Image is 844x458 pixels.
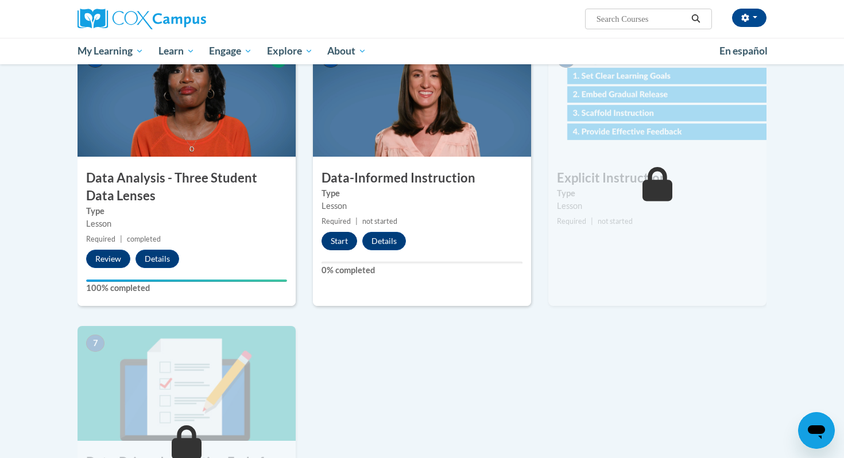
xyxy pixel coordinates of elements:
[86,282,287,294] label: 100% completed
[313,42,531,157] img: Course Image
[158,44,195,58] span: Learn
[260,38,320,64] a: Explore
[78,9,296,29] a: Cox Campus
[355,217,358,226] span: |
[557,200,758,212] div: Lesson
[86,335,104,352] span: 7
[322,187,522,200] label: Type
[362,232,406,250] button: Details
[322,264,522,277] label: 0% completed
[591,217,593,226] span: |
[687,12,704,26] button: Search
[557,187,758,200] label: Type
[267,44,313,58] span: Explore
[595,12,687,26] input: Search Courses
[86,218,287,230] div: Lesson
[78,326,296,441] img: Course Image
[320,38,374,64] a: About
[120,235,122,243] span: |
[557,217,586,226] span: Required
[322,217,351,226] span: Required
[60,38,784,64] div: Main menu
[86,235,115,243] span: Required
[86,280,287,282] div: Your progress
[78,169,296,205] h3: Data Analysis - Three Student Data Lenses
[86,250,130,268] button: Review
[202,38,260,64] a: Engage
[313,169,531,187] h3: Data-Informed Instruction
[719,45,768,57] span: En español
[732,9,766,27] button: Account Settings
[78,42,296,157] img: Course Image
[598,217,633,226] span: not started
[127,235,161,243] span: completed
[548,169,766,187] h3: Explicit Instruction
[322,232,357,250] button: Start
[209,44,252,58] span: Engage
[78,44,144,58] span: My Learning
[70,38,151,64] a: My Learning
[362,217,397,226] span: not started
[712,39,775,63] a: En español
[151,38,202,64] a: Learn
[135,250,179,268] button: Details
[78,9,206,29] img: Cox Campus
[548,42,766,157] img: Course Image
[798,412,835,449] iframe: Button to launch messaging window
[327,44,366,58] span: About
[322,200,522,212] div: Lesson
[86,205,287,218] label: Type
